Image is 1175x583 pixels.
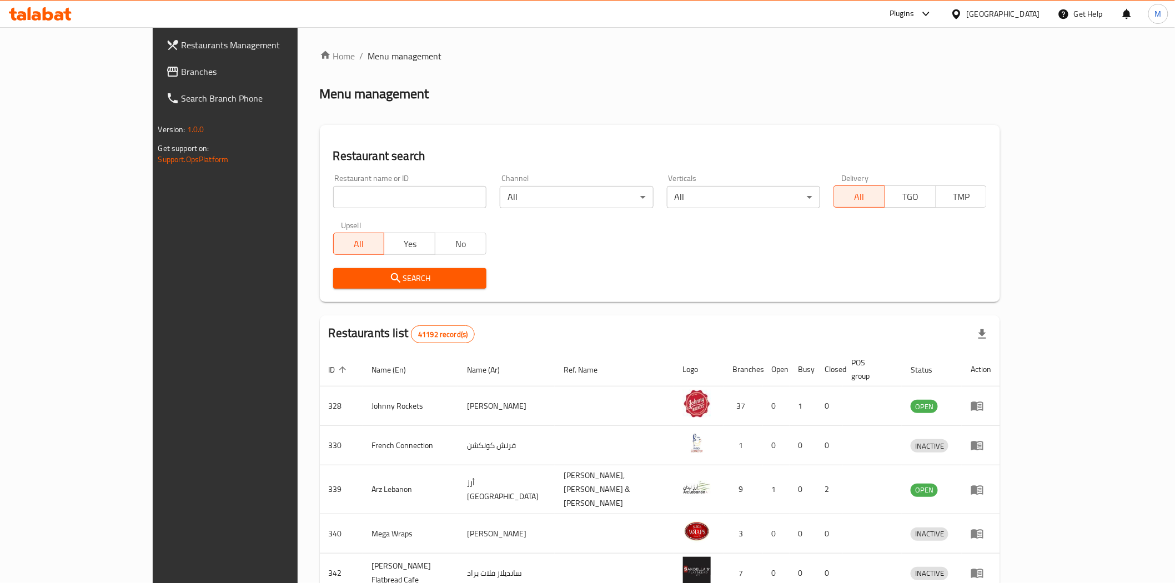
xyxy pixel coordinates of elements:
span: Status [911,363,947,376]
div: Menu [971,566,991,580]
div: Menu [971,439,991,452]
div: Menu [971,399,991,413]
td: French Connection [363,426,459,465]
div: Total records count [411,325,475,343]
span: OPEN [911,484,938,496]
span: M [1155,8,1162,20]
div: Menu [971,483,991,496]
div: [GEOGRAPHIC_DATA] [967,8,1040,20]
td: Mega Wraps [363,514,459,554]
img: Mega Wraps [683,517,711,545]
span: POS group [852,356,889,383]
img: French Connection [683,429,711,457]
td: [PERSON_NAME] [458,514,555,554]
td: أرز [GEOGRAPHIC_DATA] [458,465,555,514]
span: TMP [941,189,983,205]
button: All [833,185,885,208]
td: 1 [724,426,763,465]
span: No [440,236,482,252]
h2: Menu management [320,85,429,103]
td: 0 [790,465,816,514]
span: Version: [158,122,185,137]
td: 0 [816,514,843,554]
div: All [667,186,820,208]
span: Get support on: [158,141,209,155]
th: Closed [816,353,843,386]
span: TGO [890,189,932,205]
div: INACTIVE [911,439,948,453]
nav: breadcrumb [320,49,1001,63]
a: Support.OpsPlatform [158,152,229,167]
span: All [838,189,881,205]
span: Restaurants Management [182,38,340,52]
td: Arz Lebanon [363,465,459,514]
span: Menu management [368,49,442,63]
span: 1.0.0 [187,122,204,137]
div: Plugins [890,7,914,21]
a: Branches [157,58,349,85]
span: INACTIVE [911,440,948,453]
td: 9 [724,465,763,514]
td: 0 [816,386,843,426]
a: Search Branch Phone [157,85,349,112]
a: Restaurants Management [157,32,349,58]
td: Johnny Rockets [363,386,459,426]
button: All [333,233,385,255]
td: 1 [763,465,790,514]
td: فرنش كونكشن [458,426,555,465]
td: 0 [790,514,816,554]
div: INACTIVE [911,527,948,541]
input: Search for restaurant name or ID.. [333,186,486,208]
div: Menu [971,527,991,540]
th: Busy [790,353,816,386]
span: OPEN [911,400,938,413]
td: 37 [724,386,763,426]
span: Yes [389,236,431,252]
div: All [500,186,653,208]
img: Arz Lebanon [683,474,711,501]
span: ID [329,363,350,376]
td: 1 [790,386,816,426]
span: Name (En) [372,363,421,376]
td: 3 [724,514,763,554]
th: Branches [724,353,763,386]
td: 0 [763,426,790,465]
span: Ref. Name [564,363,612,376]
td: [PERSON_NAME],[PERSON_NAME] & [PERSON_NAME] [555,465,674,514]
div: Export file [969,321,996,348]
span: Search Branch Phone [182,92,340,105]
span: All [338,236,380,252]
button: TMP [936,185,987,208]
button: Yes [384,233,435,255]
h2: Restaurant search [333,148,987,164]
td: 0 [790,426,816,465]
th: Logo [674,353,724,386]
h2: Restaurants list [329,325,475,343]
button: Search [333,268,486,289]
td: 0 [763,386,790,426]
span: Branches [182,65,340,78]
label: Upsell [341,222,361,229]
button: TGO [885,185,936,208]
div: OPEN [911,484,938,497]
th: Open [763,353,790,386]
span: INACTIVE [911,567,948,580]
td: 0 [763,514,790,554]
li: / [360,49,364,63]
span: Name (Ar) [467,363,514,376]
button: No [435,233,486,255]
span: INACTIVE [911,527,948,540]
img: Johnny Rockets [683,390,711,418]
th: Action [962,353,1000,386]
span: Search [342,272,478,285]
label: Delivery [841,174,869,182]
td: 0 [816,426,843,465]
span: 41192 record(s) [411,329,474,340]
td: [PERSON_NAME] [458,386,555,426]
td: 2 [816,465,843,514]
